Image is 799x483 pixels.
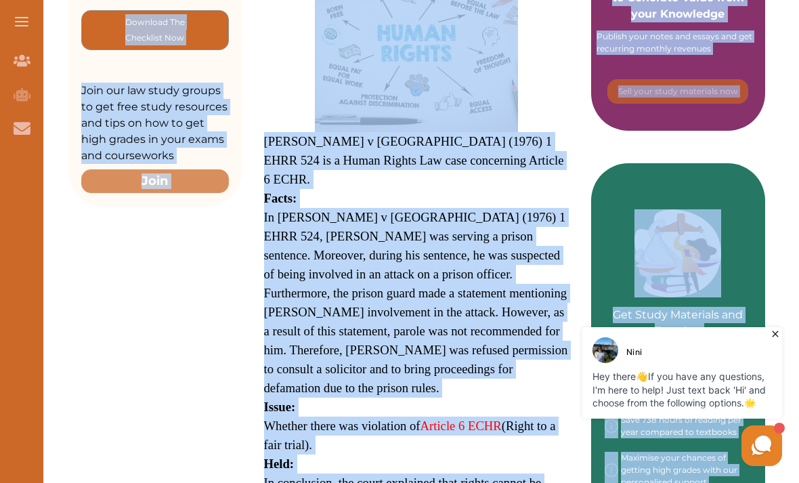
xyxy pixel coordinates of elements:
img: Green card image [634,209,721,297]
p: Join our law study groups to get free study resources and tips on how to get high grades in your ... [81,83,229,164]
iframe: HelpCrunch [474,324,785,469]
span: Whether there was violation of (Right to a fair trial). [264,419,556,452]
span: [PERSON_NAME] v [GEOGRAPHIC_DATA] (1976) 1 EHRR 524 is a Human Rights Law case concerning Article... [264,134,564,186]
button: [object Object] [81,10,229,50]
p: Download The Checklist Now [109,14,201,46]
p: Sell your study materials now [618,85,738,98]
strong: Held: [264,457,295,471]
p: Get Study Materials and Tutoring to Improve your Grades [605,269,752,356]
button: [object Object] [607,79,748,104]
strong: Issue: [264,400,296,414]
a: Article 6 ECHR [420,419,502,433]
div: Publish your notes and essays and get recurring monthly revenues [597,30,759,55]
span: In [PERSON_NAME] v [GEOGRAPHIC_DATA] (1976) 1 EHRR 524, [PERSON_NAME] was serving a prison senten... [264,210,568,395]
button: Join [81,169,229,193]
strong: Facts: [264,191,297,205]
